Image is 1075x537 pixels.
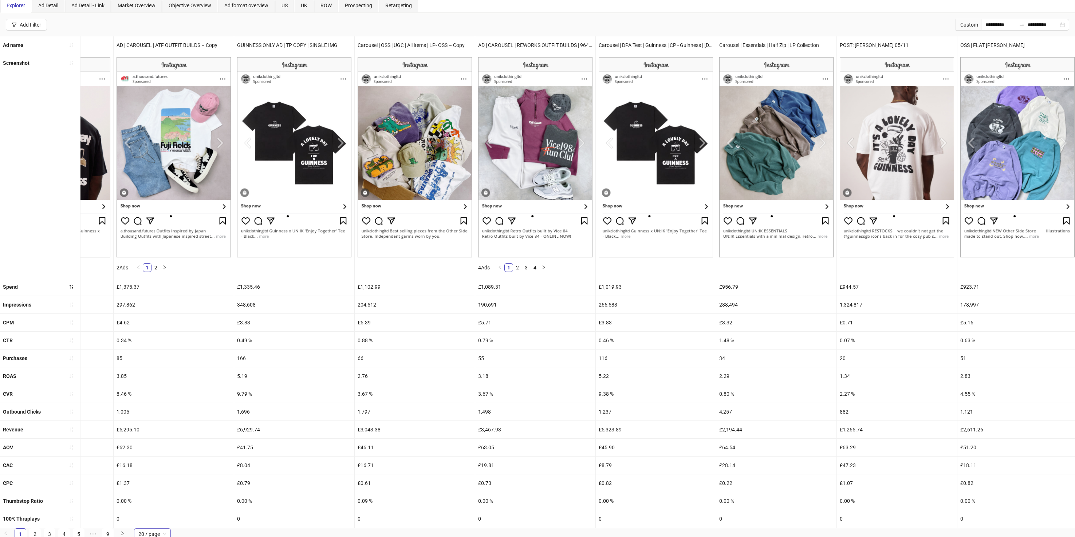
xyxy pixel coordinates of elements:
[475,510,595,528] div: 0
[114,492,234,510] div: 0.00 %
[143,264,151,272] a: 1
[960,57,1075,257] img: Screenshot 120213107741000356
[475,385,595,403] div: 3.67 %
[358,57,472,257] img: Screenshot 120206740797810356
[505,264,513,272] a: 1
[1019,22,1025,28] span: to
[118,3,155,8] span: Market Overview
[69,498,74,504] span: sort-ascending
[498,265,502,269] span: left
[114,367,234,385] div: 3.85
[355,439,475,456] div: £46.11
[596,403,716,420] div: 1,237
[716,332,836,349] div: 1.48 %
[1019,22,1025,28] span: swap-right
[114,332,234,349] div: 0.34 %
[475,421,595,438] div: £3,467.93
[20,22,41,28] div: Add Filter
[496,263,504,272] button: left
[3,337,13,343] b: CTR
[531,263,539,272] li: 4
[837,474,957,492] div: £1.07
[355,36,475,54] div: Carousel | OSS | UGC | All items | LP- OSS – Copy
[716,350,836,367] div: 34
[345,3,372,8] span: Prospecting
[478,57,592,257] img: Screenshot 120213051025890356
[234,278,354,296] div: £1,335.46
[475,457,595,474] div: £19.81
[234,367,354,385] div: 5.19
[475,492,595,510] div: 0.00 %
[114,474,234,492] div: £1.37
[355,350,475,367] div: 66
[716,385,836,403] div: 0.80 %
[355,403,475,420] div: 1,797
[837,457,957,474] div: £47.23
[69,409,74,414] span: sort-ascending
[301,3,307,8] span: UK
[234,492,354,510] div: 0.00 %
[3,480,13,486] b: CPC
[475,403,595,420] div: 1,498
[234,350,354,367] div: 166
[385,3,412,8] span: Retargeting
[596,474,716,492] div: £0.82
[716,314,836,331] div: £3.32
[162,265,167,269] span: right
[837,278,957,296] div: £944.57
[596,367,716,385] div: 5.22
[117,57,231,257] img: Screenshot 120213094215980356
[114,278,234,296] div: £1,375.37
[716,403,836,420] div: 4,257
[234,510,354,528] div: 0
[475,332,595,349] div: 0.79 %
[69,391,74,396] span: sort-ascending
[837,367,957,385] div: 1.34
[837,403,957,420] div: 882
[237,57,351,257] img: Screenshot 120213163700110356
[69,463,74,468] span: sort-ascending
[542,265,546,269] span: right
[69,338,74,343] span: sort-ascending
[478,265,490,271] span: 4 Ads
[355,332,475,349] div: 0.88 %
[719,57,834,257] img: Screenshot 120212780672210356
[3,462,13,468] b: CAC
[596,332,716,349] div: 0.46 %
[3,445,13,450] b: AOV
[513,264,521,272] a: 2
[69,427,74,432] span: sort-ascending
[837,332,957,349] div: 0.07 %
[69,374,74,379] span: sort-ascending
[134,263,143,272] button: left
[355,421,475,438] div: £3,043.38
[143,263,151,272] li: 1
[114,385,234,403] div: 8.46 %
[355,296,475,313] div: 204,512
[7,3,25,8] span: Explorer
[504,263,513,272] li: 1
[160,263,169,272] li: Next Page
[475,314,595,331] div: £5.71
[837,492,957,510] div: 0.00 %
[596,457,716,474] div: £8.79
[3,409,41,415] b: Outbound Clicks
[234,439,354,456] div: £41.75
[224,3,268,8] span: Ad format overview
[716,510,836,528] div: 0
[114,457,234,474] div: £16.18
[69,320,74,325] span: sort-ascending
[522,263,531,272] li: 3
[3,284,18,290] b: Spend
[3,391,13,397] b: CVR
[114,314,234,331] div: £4.62
[169,3,211,8] span: Objective Overview
[596,36,716,54] div: Carousel | DPA Test | Guinness | CP - Guinness | [DATE] – Copy
[837,296,957,313] div: 1,324,817
[234,457,354,474] div: £8.04
[475,439,595,456] div: £63.05
[496,263,504,272] li: Previous Page
[837,350,957,367] div: 20
[596,296,716,313] div: 266,583
[475,278,595,296] div: £1,089.31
